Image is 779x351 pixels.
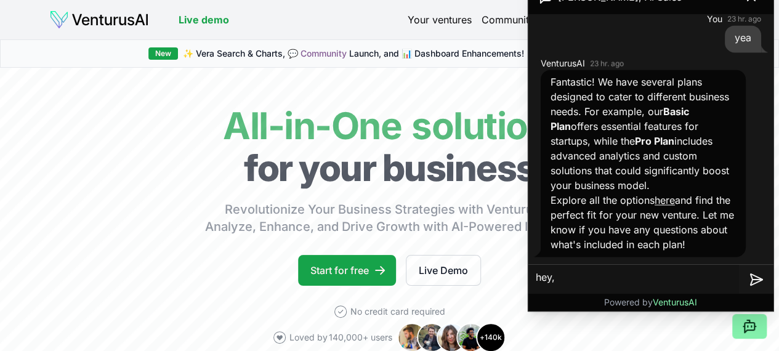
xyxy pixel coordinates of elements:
[408,12,472,27] a: Your ventures
[551,193,736,252] p: Explore all the options and find the perfect fit for your new venture. Let me know if you have an...
[653,297,697,307] span: VenturusAI
[406,255,481,286] a: Live Demo
[655,194,675,206] a: here
[590,58,624,68] time: 23 hr. ago
[482,12,535,27] a: Community
[541,57,585,70] span: VenturusAI
[301,48,347,58] a: Community
[179,12,229,27] a: Live demo
[551,75,736,193] p: Fantastic! We have several plans designed to cater to different business needs. For example, our ...
[551,105,689,132] strong: Basic Plan
[183,47,524,60] span: ✨ Vera Search & Charts, 💬 Launch, and 📊 Dashboard Enhancements!
[148,47,178,60] div: New
[49,10,149,30] img: logo
[604,296,697,309] p: Powered by
[528,265,739,294] textarea: hey,
[635,135,674,147] strong: Pro Plan
[727,14,761,24] time: 23 hr. ago
[298,255,396,286] a: Start for free
[707,13,722,25] span: You
[735,31,751,44] span: yea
